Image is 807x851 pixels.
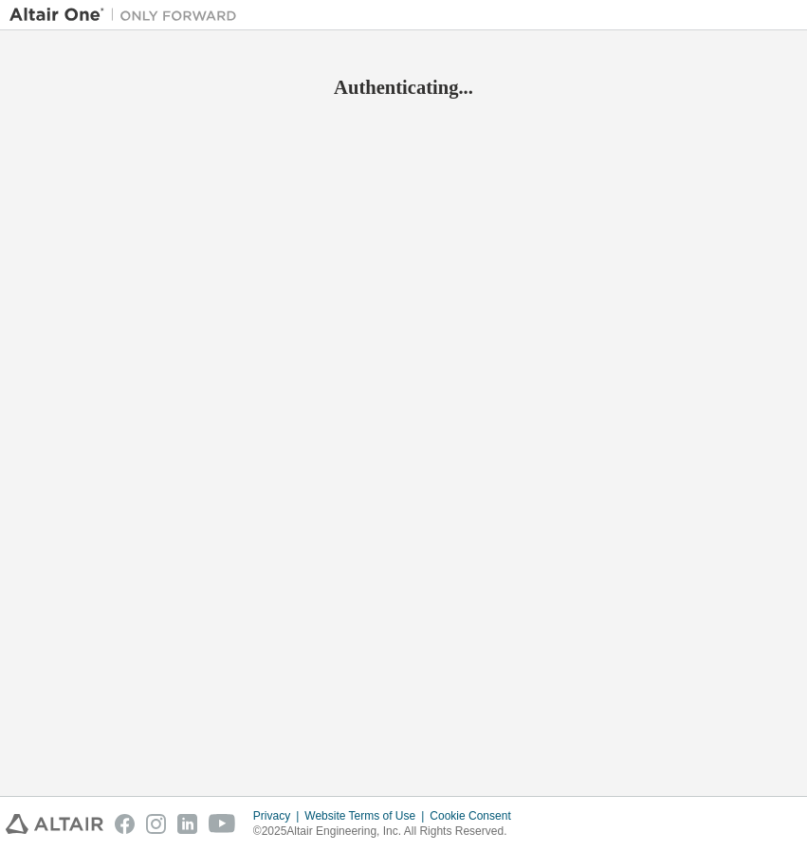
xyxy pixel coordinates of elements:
[177,814,197,834] img: linkedin.svg
[209,814,236,834] img: youtube.svg
[253,823,523,840] p: © 2025 Altair Engineering, Inc. All Rights Reserved.
[9,75,798,100] h2: Authenticating...
[9,6,247,25] img: Altair One
[304,808,430,823] div: Website Terms of Use
[430,808,522,823] div: Cookie Consent
[253,808,304,823] div: Privacy
[115,814,135,834] img: facebook.svg
[146,814,166,834] img: instagram.svg
[6,814,103,834] img: altair_logo.svg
